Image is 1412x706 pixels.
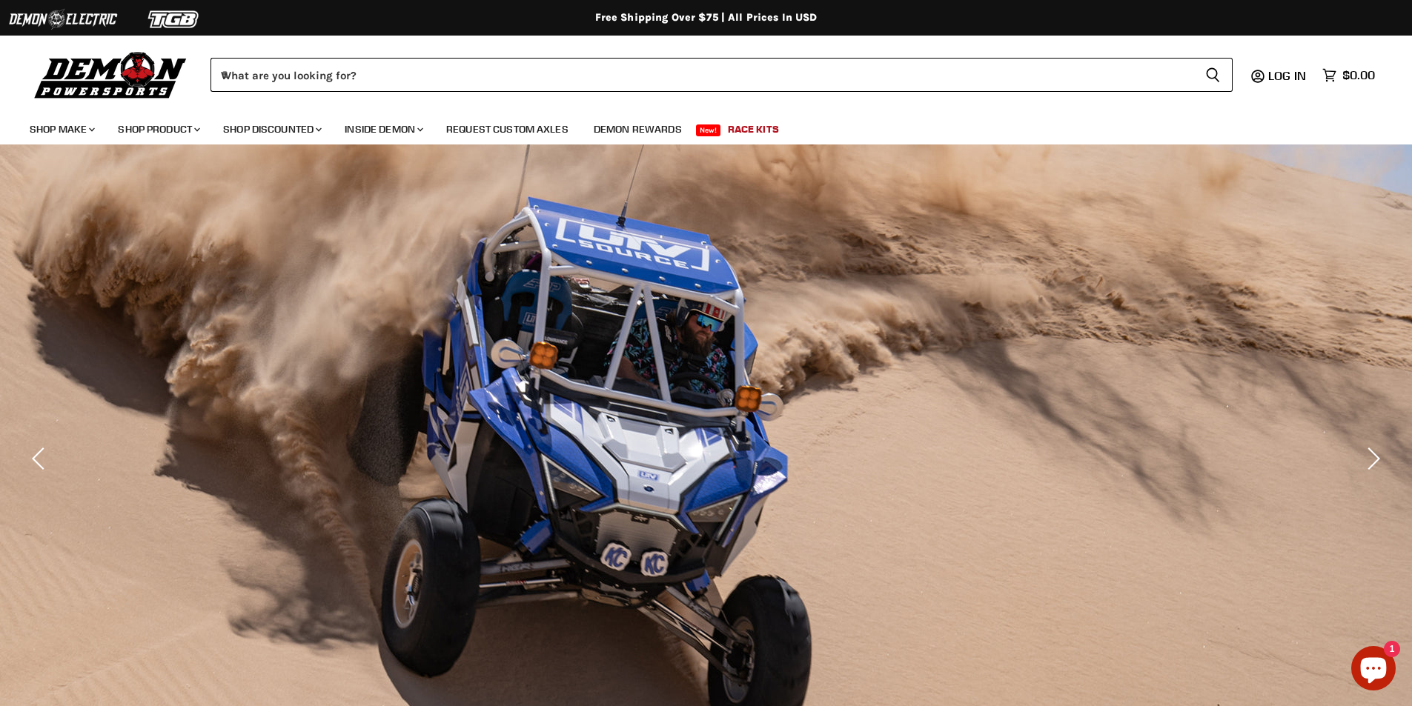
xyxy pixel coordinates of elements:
[19,108,1371,144] ul: Main menu
[119,5,230,33] img: TGB Logo 2
[696,124,721,136] span: New!
[113,11,1299,24] div: Free Shipping Over $75 | All Prices In USD
[1342,68,1375,82] span: $0.00
[26,444,56,473] button: Previous
[435,114,580,144] a: Request Custom Axles
[7,5,119,33] img: Demon Electric Logo 2
[334,114,432,144] a: Inside Demon
[19,114,104,144] a: Shop Make
[30,48,192,101] img: Demon Powersports
[717,114,790,144] a: Race Kits
[211,58,1193,92] input: When autocomplete results are available use up and down arrows to review and enter to select
[212,114,331,144] a: Shop Discounted
[107,114,209,144] a: Shop Product
[1262,69,1315,82] a: Log in
[211,58,1233,92] form: Product
[1315,64,1382,86] a: $0.00
[583,114,693,144] a: Demon Rewards
[1268,68,1306,83] span: Log in
[1347,646,1400,694] inbox-online-store-chat: Shopify online store chat
[1193,58,1233,92] button: Search
[1356,444,1386,473] button: Next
